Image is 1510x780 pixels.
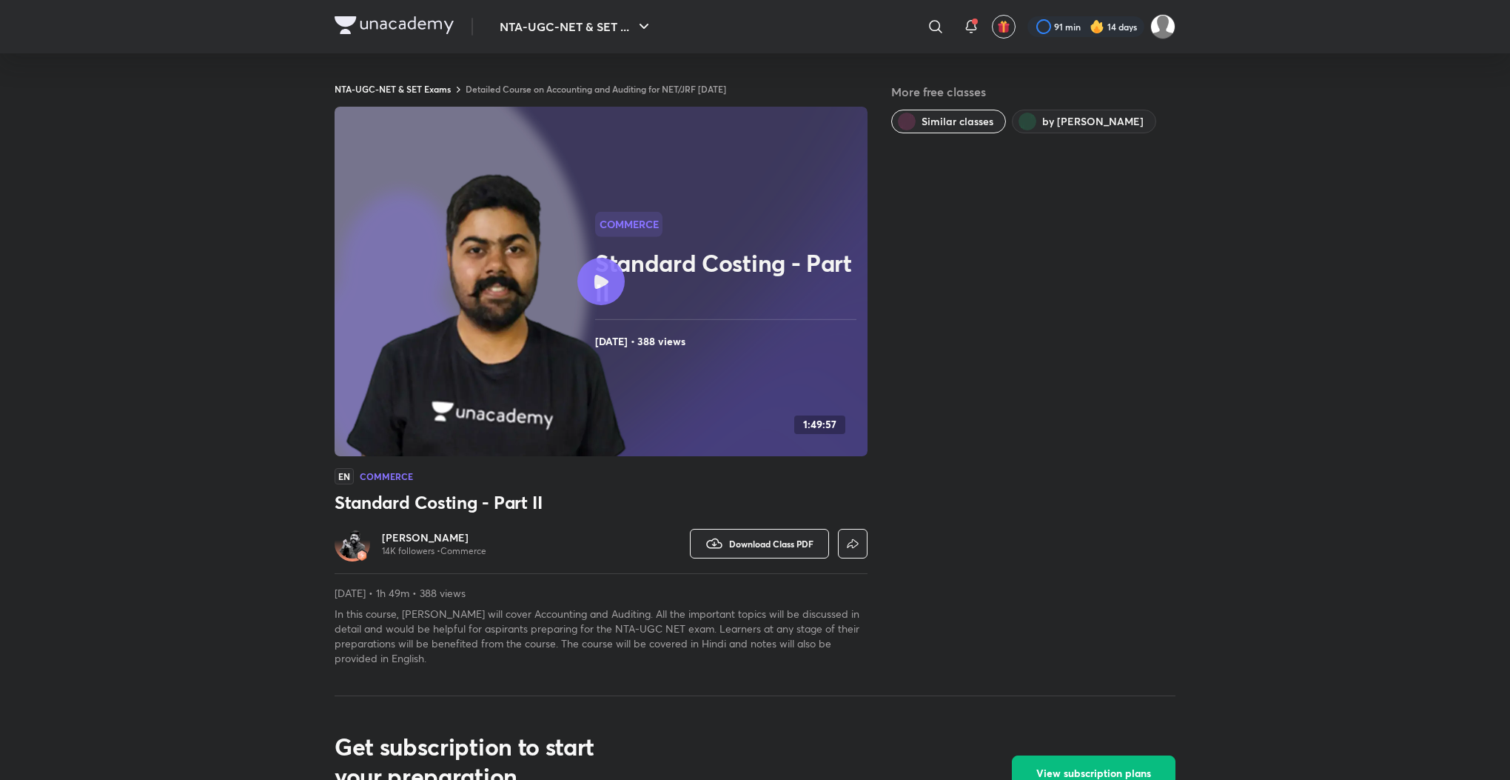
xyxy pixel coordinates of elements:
p: In this course, [PERSON_NAME] will cover Accounting and Auditing. All the important topics will b... [335,607,868,666]
h5: More free classes [891,83,1175,101]
img: Company Logo [335,16,454,34]
h4: [DATE] • 388 views [595,332,862,351]
a: Company Logo [335,16,454,38]
img: Avatar [338,529,367,559]
h3: Standard Costing - Part II [335,490,868,514]
img: streak [1090,19,1104,34]
span: Similar classes [922,114,993,129]
a: [PERSON_NAME] [382,530,486,545]
span: by Raghav Wadhwa [1042,114,1144,129]
button: Download Class PDF [690,529,829,559]
p: [DATE] • 1h 49m • 388 views [335,586,868,601]
button: avatar [992,15,1016,39]
span: EN [335,468,354,484]
button: Similar classes [891,110,1006,133]
p: 14K followers • Commerce [382,545,486,557]
span: Download Class PDF [729,538,813,550]
a: Detailed Course on Accounting and Auditing for NET/JRF [DATE] [466,83,726,95]
img: Sakshi Nath [1150,14,1175,39]
img: badge [357,550,367,561]
img: avatar [997,20,1010,33]
h2: Standard Costing - Part II [595,248,862,307]
a: NTA-UGC-NET & SET Exams [335,83,451,95]
button: NTA-UGC-NET & SET ... [491,12,662,41]
a: Avatarbadge [335,526,370,561]
h4: 1:49:57 [803,419,836,431]
button: by Raghav Wadhwa [1012,110,1156,133]
h4: Commerce [360,472,413,481]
